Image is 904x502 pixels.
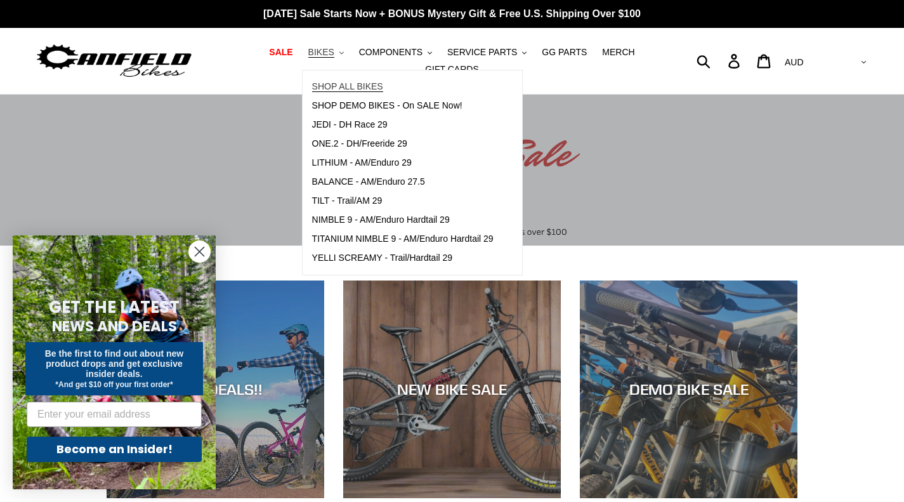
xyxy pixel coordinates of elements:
[580,380,797,399] div: DEMO BIKE SALE
[49,296,180,319] span: GET THE LATEST
[188,241,211,263] button: Close dialog
[35,41,193,81] img: Canfield Bikes
[303,249,503,268] a: YELLI SCREAMY - Trail/Hardtail 29
[302,44,350,61] button: BIKES
[303,116,503,135] a: JEDI - DH Race 29
[303,192,503,211] a: TILT - Trail/AM 29
[704,47,736,75] input: Search
[303,211,503,230] a: NIMBLE 9 - AM/Enduro Hardtail 29
[447,47,517,58] span: SERVICE PARTS
[353,44,438,61] button: COMPONENTS
[312,81,383,92] span: SHOP ALL BIKES
[308,47,334,58] span: BIKES
[55,380,173,389] span: *And get $10 off your first order*
[602,47,634,58] span: MERCH
[269,47,292,58] span: SALE
[312,176,425,187] span: BALANCE - AM/Enduro 27.5
[303,230,503,249] a: TITANIUM NIMBLE 9 - AM/Enduro Hardtail 29
[312,234,494,244] span: TITANIUM NIMBLE 9 - AM/Enduro Hardtail 29
[312,138,407,149] span: ONE.2 - DH/Freeride 29
[303,173,503,192] a: BALANCE - AM/Enduro 27.5
[303,77,503,96] a: SHOP ALL BIKES
[425,64,479,75] span: GIFT CARDS
[419,61,485,78] a: GIFT CARDS
[596,44,641,61] a: MERCH
[312,100,462,111] span: SHOP DEMO BIKES - On SALE Now!
[45,348,184,379] span: Be the first to find out about new product drops and get exclusive insider deals.
[542,47,587,58] span: GG PARTS
[312,119,388,130] span: JEDI - DH Race 29
[343,281,561,498] a: NEW BIKE SALE
[27,402,202,427] input: Enter your email address
[312,157,412,168] span: LITHIUM - AM/Enduro 29
[312,195,383,206] span: TILT - Trail/AM 29
[580,281,797,498] a: DEMO BIKE SALE
[535,44,593,61] a: GG PARTS
[312,253,453,263] span: YELLI SCREAMY - Trail/Hardtail 29
[303,96,503,116] a: SHOP DEMO BIKES - On SALE Now!
[303,135,503,154] a: ONE.2 - DH/Freeride 29
[263,44,299,61] a: SALE
[27,437,202,462] button: Become an Insider!
[343,380,561,399] div: NEW BIKE SALE
[52,316,177,336] span: NEWS AND DEALS
[441,44,533,61] button: SERVICE PARTS
[359,47,423,58] span: COMPONENTS
[312,215,450,225] span: NIMBLE 9 - AM/Enduro Hardtail 29
[303,154,503,173] a: LITHIUM - AM/Enduro 29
